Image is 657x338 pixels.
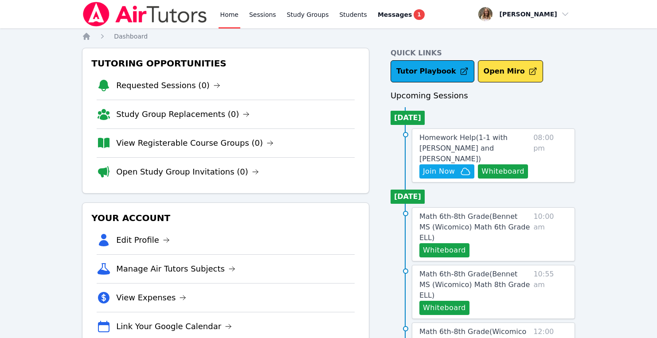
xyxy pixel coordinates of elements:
a: Edit Profile [116,234,170,246]
span: 1 [414,9,424,20]
h3: Your Account [90,210,362,226]
button: Open Miro [478,60,543,82]
a: Manage Air Tutors Subjects [116,263,235,275]
button: Whiteboard [478,164,528,179]
span: Math 6th-8th Grade ( Bennet MS (Wicomico) Math 6th Grade ELL ) [419,212,530,242]
a: Dashboard [114,32,148,41]
span: Homework Help ( 1-1 with [PERSON_NAME] and [PERSON_NAME] ) [419,133,508,163]
span: 10:55 am [533,269,567,315]
h4: Quick Links [391,48,575,58]
a: Math 6th-8th Grade(Bennet MS (Wicomico) Math 8th Grade ELL) [419,269,530,301]
a: Math 6th-8th Grade(Bennet MS (Wicomico) Math 6th Grade ELL) [419,211,530,243]
h3: Tutoring Opportunities [90,55,362,71]
li: [DATE] [391,190,425,204]
a: Tutor Playbook [391,60,474,82]
a: View Expenses [116,291,186,304]
button: Whiteboard [419,301,469,315]
a: View Registerable Course Groups (0) [116,137,274,149]
span: 08:00 pm [533,132,567,179]
span: Messages [378,10,412,19]
a: Link Your Google Calendar [116,320,232,333]
span: Join Now [423,166,455,177]
h3: Upcoming Sessions [391,89,575,102]
a: Homework Help(1-1 with [PERSON_NAME] and [PERSON_NAME]) [419,132,530,164]
li: [DATE] [391,111,425,125]
a: Study Group Replacements (0) [116,108,250,120]
span: 10:00 am [533,211,567,257]
span: Dashboard [114,33,148,40]
img: Air Tutors [82,2,207,27]
a: Requested Sessions (0) [116,79,220,92]
a: Open Study Group Invitations (0) [116,166,259,178]
span: Math 6th-8th Grade ( Bennet MS (Wicomico) Math 8th Grade ELL ) [419,270,530,299]
nav: Breadcrumb [82,32,575,41]
button: Join Now [419,164,474,179]
button: Whiteboard [419,243,469,257]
